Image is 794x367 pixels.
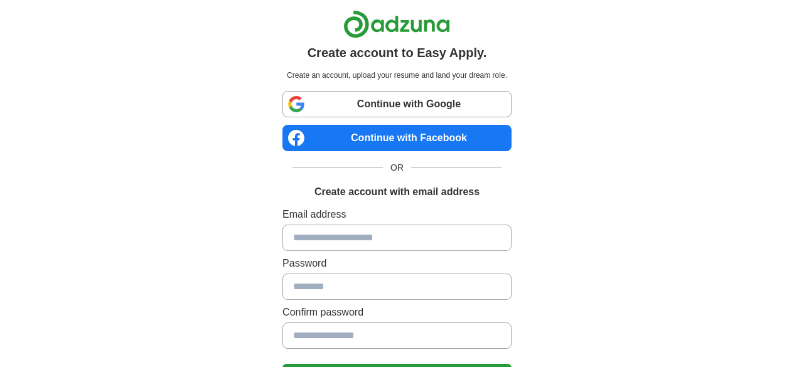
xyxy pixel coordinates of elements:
[308,43,487,62] h1: Create account to Easy Apply.
[282,91,512,117] a: Continue with Google
[282,125,512,151] a: Continue with Facebook
[282,207,512,222] label: Email address
[282,305,512,320] label: Confirm password
[383,161,411,174] span: OR
[343,10,450,38] img: Adzuna logo
[282,256,512,271] label: Password
[314,184,480,199] h1: Create account with email address
[285,70,509,81] p: Create an account, upload your resume and land your dream role.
